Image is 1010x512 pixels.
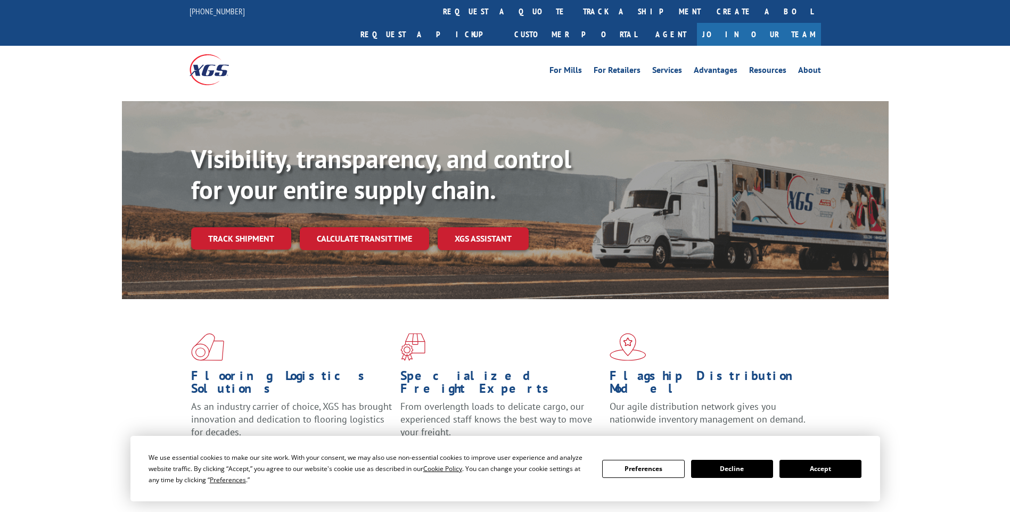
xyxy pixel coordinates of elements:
[191,369,392,400] h1: Flooring Logistics Solutions
[610,435,742,448] a: Learn More >
[694,66,737,78] a: Advantages
[423,464,462,473] span: Cookie Policy
[191,227,291,250] a: Track shipment
[400,400,602,448] p: From overlength loads to delicate cargo, our experienced staff knows the best way to move your fr...
[506,23,645,46] a: Customer Portal
[594,66,641,78] a: For Retailers
[652,66,682,78] a: Services
[645,23,697,46] a: Agent
[400,333,425,361] img: xgs-icon-focused-on-flooring-red
[400,369,602,400] h1: Specialized Freight Experts
[602,460,684,478] button: Preferences
[610,333,646,361] img: xgs-icon-flagship-distribution-model-red
[691,460,773,478] button: Decline
[549,66,582,78] a: For Mills
[300,227,429,250] a: Calculate transit time
[438,227,529,250] a: XGS ASSISTANT
[610,400,806,425] span: Our agile distribution network gives you nationwide inventory management on demand.
[749,66,786,78] a: Resources
[191,400,392,438] span: As an industry carrier of choice, XGS has brought innovation and dedication to flooring logistics...
[130,436,880,501] div: Cookie Consent Prompt
[697,23,821,46] a: Join Our Team
[210,475,246,484] span: Preferences
[352,23,506,46] a: Request a pickup
[610,369,811,400] h1: Flagship Distribution Model
[149,452,589,485] div: We use essential cookies to make our site work. With your consent, we may also use non-essential ...
[191,333,224,361] img: xgs-icon-total-supply-chain-intelligence-red
[191,142,571,206] b: Visibility, transparency, and control for your entire supply chain.
[798,66,821,78] a: About
[779,460,861,478] button: Accept
[190,6,245,16] a: [PHONE_NUMBER]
